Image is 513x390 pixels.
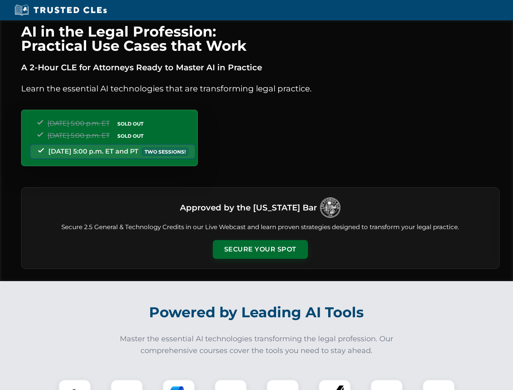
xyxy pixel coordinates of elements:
p: A 2-Hour CLE for Attorneys Ready to Master AI in Practice [21,61,500,74]
span: SOLD OUT [115,132,146,140]
h1: AI in the Legal Profession: Practical Use Cases that Work [21,24,500,53]
button: Secure Your Spot [213,240,308,259]
h2: Powered by Leading AI Tools [32,298,482,327]
img: Logo [320,197,340,218]
span: [DATE] 5:00 p.m. ET [48,119,110,127]
span: [DATE] 5:00 p.m. ET [48,132,110,139]
p: Master the essential AI technologies transforming the legal profession. Our comprehensive courses... [115,333,399,357]
span: SOLD OUT [115,119,146,128]
p: Learn the essential AI technologies that are transforming legal practice. [21,82,500,95]
h3: Approved by the [US_STATE] Bar [180,200,317,215]
p: Secure 2.5 General & Technology Credits in our Live Webcast and learn proven strategies designed ... [31,223,489,232]
img: Trusted CLEs [12,4,109,16]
